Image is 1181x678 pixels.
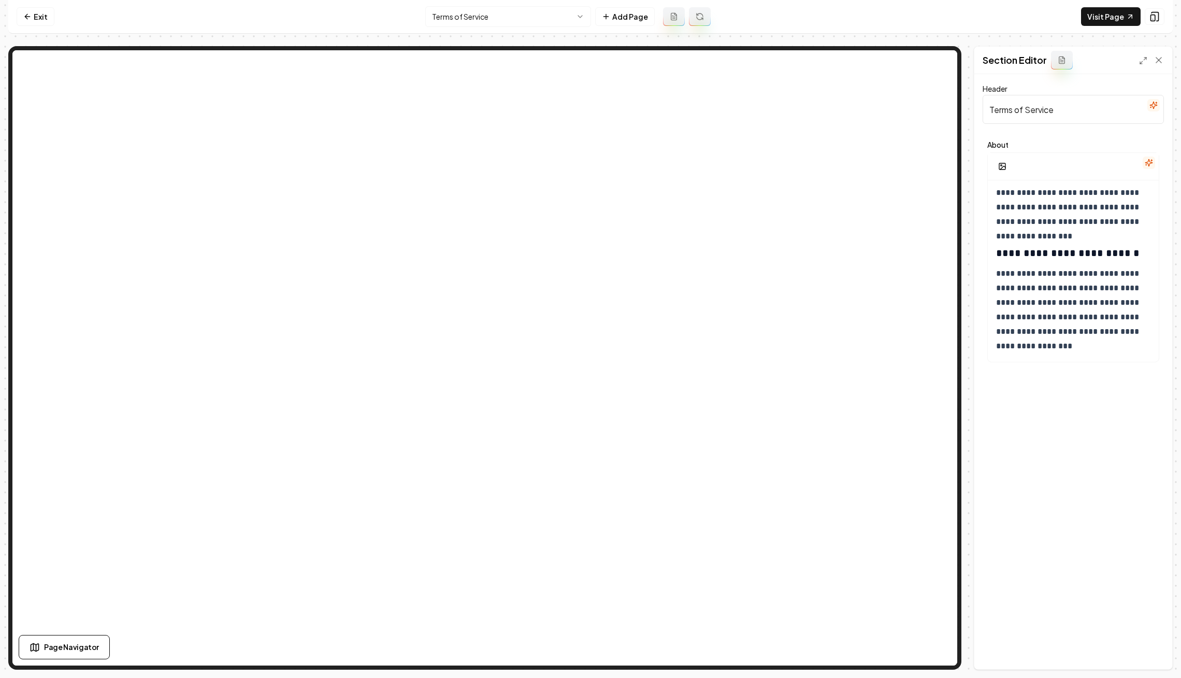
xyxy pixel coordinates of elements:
h2: Section Editor [983,53,1047,67]
button: Add Image [992,157,1013,176]
label: About [987,141,1159,148]
button: Add admin section prompt [1051,51,1073,69]
input: Header [983,95,1164,124]
a: Visit Page [1081,7,1141,26]
label: Header [983,84,1007,93]
button: Page Navigator [19,635,110,659]
button: Regenerate page [689,7,711,26]
button: Add admin page prompt [663,7,685,26]
span: Page Navigator [44,642,99,653]
button: Add Page [595,7,655,26]
a: Exit [17,7,54,26]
